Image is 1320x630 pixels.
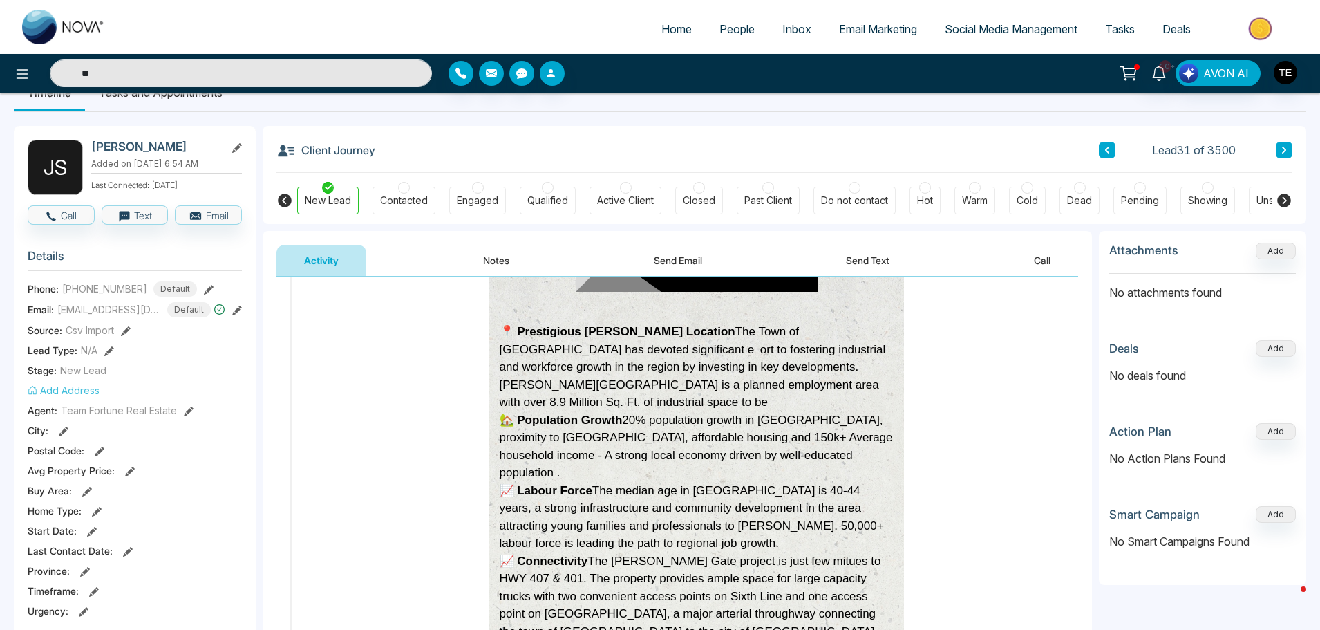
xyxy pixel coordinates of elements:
span: Inbox [782,22,811,36]
h3: Action Plan [1109,425,1171,438]
span: [EMAIL_ADDRESS][DOMAIN_NAME] [57,302,161,317]
button: Notes [455,245,537,276]
span: Social Media Management [945,22,1077,36]
button: Call [1006,245,1078,276]
h3: Details [28,249,242,270]
div: Warm [962,194,988,207]
button: Add [1256,243,1296,259]
span: Home Type : [28,503,82,518]
button: Call [28,205,95,225]
span: Lead Type: [28,343,77,358]
span: AVON AI [1203,65,1249,82]
span: Tasks [1105,22,1135,36]
p: No attachments found [1109,274,1296,301]
span: 10+ [1159,60,1171,73]
iframe: Intercom live chat [1273,583,1306,616]
a: Deals [1149,16,1205,42]
div: Engaged [457,194,498,207]
span: Team Fortune Real Estate [61,403,177,418]
button: Add [1256,506,1296,523]
span: Lead 31 of 3500 [1152,142,1236,158]
p: No Smart Campaigns Found [1109,533,1296,550]
span: N/A [81,343,97,358]
div: Do not contact [821,194,888,207]
span: New Lead [60,363,106,378]
h2: [PERSON_NAME] [91,140,220,154]
li: Tasks and Appointments [85,74,236,111]
span: Timeframe : [28,584,79,598]
div: Closed [683,194,715,207]
button: Add [1256,423,1296,440]
span: Start Date : [28,524,77,538]
p: No Action Plans Found [1109,450,1296,467]
h3: Attachments [1109,243,1178,257]
button: Send Email [626,245,730,276]
button: Add [1256,340,1296,357]
a: People [706,16,769,42]
span: [PHONE_NUMBER] [62,281,147,296]
a: Inbox [769,16,825,42]
span: Phone: [28,281,59,296]
span: Avg Property Price : [28,463,115,478]
img: Lead Flow [1179,64,1198,83]
div: Qualified [527,194,568,207]
div: Active Client [597,194,654,207]
a: Home [648,16,706,42]
div: Showing [1188,194,1227,207]
span: Last Contact Date : [28,544,113,558]
div: Unspecified [1256,194,1312,207]
img: Nova CRM Logo [22,10,105,44]
div: Contacted [380,194,428,207]
img: User Avatar [1274,61,1297,84]
span: City : [28,423,48,438]
div: New Lead [305,194,351,207]
span: Default [167,302,211,317]
span: Postal Code : [28,443,84,458]
button: Text [102,205,169,225]
a: Tasks [1091,16,1149,42]
a: Social Media Management [931,16,1091,42]
button: Send Text [818,245,917,276]
span: Add [1256,244,1296,256]
a: 10+ [1142,60,1176,84]
p: Added on [DATE] 6:54 AM [91,158,242,170]
a: Email Marketing [825,16,931,42]
span: Home [661,22,692,36]
span: Deals [1162,22,1191,36]
span: People [719,22,755,36]
button: Add Address [28,383,100,398]
h3: Client Journey [276,140,375,160]
span: Email: [28,302,54,317]
p: No deals found [1109,367,1296,384]
div: J S [28,140,83,195]
button: AVON AI [1176,60,1261,86]
div: Cold [1017,194,1038,207]
li: Timeline [14,74,85,111]
span: Agent: [28,403,57,418]
span: Email Marketing [839,22,917,36]
span: Default [153,281,197,297]
button: Activity [276,245,366,276]
h3: Deals [1109,342,1139,355]
span: Stage: [28,363,57,378]
img: Market-place.gif [1211,13,1312,44]
span: Csv Import [66,323,114,337]
div: Hot [917,194,933,207]
span: Urgency : [28,604,68,618]
span: Province : [28,564,70,578]
h3: Smart Campaign [1109,508,1200,521]
button: Email [175,205,242,225]
div: Pending [1121,194,1159,207]
span: Buy Area : [28,483,72,498]
span: Source: [28,323,62,337]
p: Last Connected: [DATE] [91,176,242,192]
div: Dead [1067,194,1092,207]
div: Past Client [744,194,792,207]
